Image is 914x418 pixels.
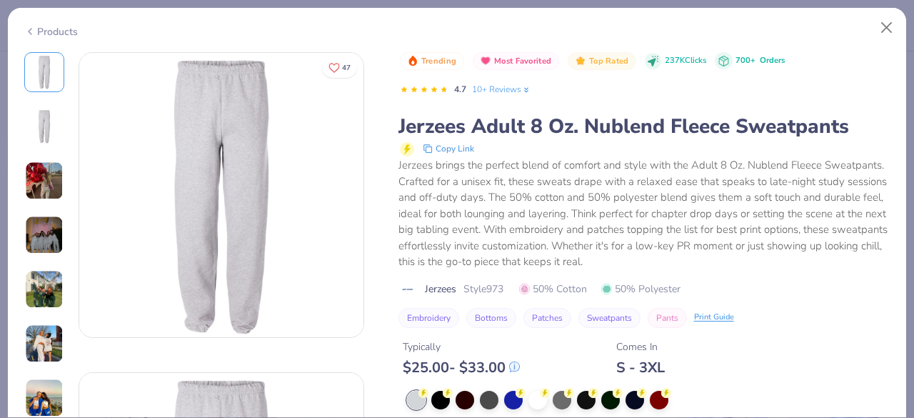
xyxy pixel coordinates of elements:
div: Print Guide [694,312,734,324]
button: Bottoms [466,308,516,328]
button: Badge Button [473,52,559,71]
div: S - 3XL [616,359,665,377]
button: Close [873,14,900,41]
span: Jerzees [425,282,456,297]
img: User generated content [25,161,64,200]
img: User generated content [25,216,64,254]
span: 50% Cotton [519,282,587,297]
span: Trending [421,57,456,65]
img: User generated content [25,270,64,309]
div: Products [24,24,78,39]
span: 50% Polyester [601,282,681,297]
span: Most Favorited [494,57,551,65]
div: 700+ [735,55,785,67]
span: 4.7 [454,84,466,95]
span: 47 [342,64,351,71]
img: Back [27,109,61,144]
span: Orders [760,55,785,66]
button: copy to clipboard [418,140,478,157]
button: Like [322,57,357,78]
img: brand logo [398,284,418,295]
img: Most Favorited sort [480,55,491,66]
button: Pants [648,308,687,328]
span: Top Rated [589,57,629,65]
a: 10+ Reviews [472,83,531,96]
button: Sweatpants [578,308,641,328]
img: Top Rated sort [575,55,586,66]
button: Patches [523,308,571,328]
button: Badge Button [568,52,636,71]
div: $ 25.00 - $ 33.00 [403,359,520,377]
img: Front [27,55,61,89]
img: Front [79,53,363,337]
img: Trending sort [407,55,418,66]
img: User generated content [25,379,64,417]
div: 4.7 Stars [400,79,448,101]
div: Jerzees Adult 8 Oz. Nublend Fleece Sweatpants [398,113,890,140]
div: Comes In [616,339,665,354]
div: Jerzees brings the perfect blend of comfort and style with the Adult 8 Oz. Nublend Fleece Sweatpa... [398,157,890,270]
img: User generated content [25,324,64,363]
span: Style 973 [463,282,503,297]
span: 237K Clicks [665,55,706,67]
button: Badge Button [400,52,464,71]
button: Embroidery [398,308,459,328]
div: Typically [403,339,520,354]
